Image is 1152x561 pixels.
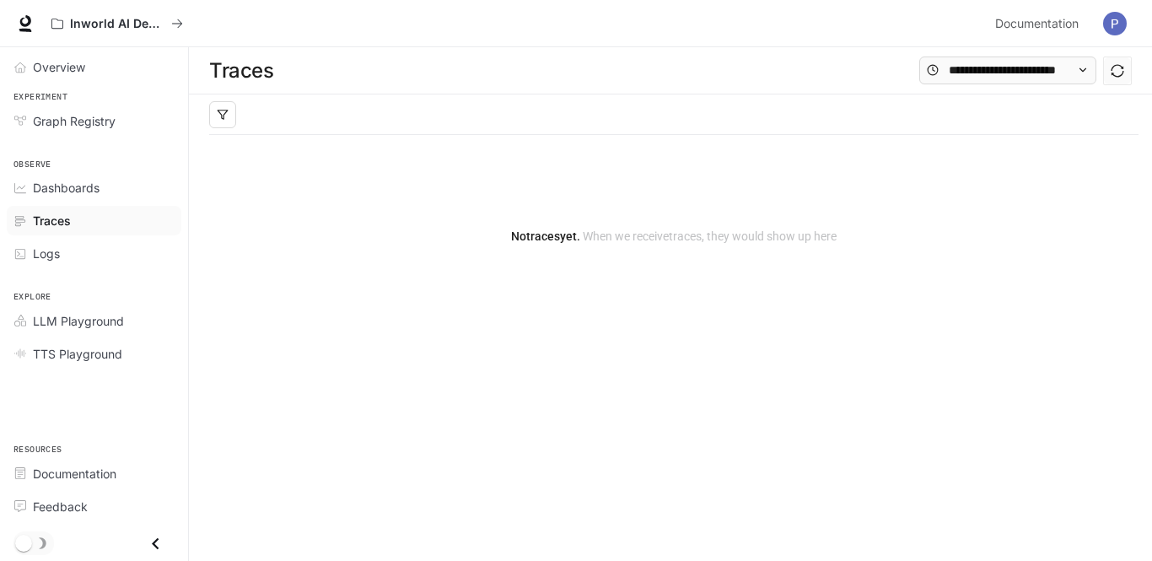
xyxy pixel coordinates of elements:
span: Graph Registry [33,112,116,130]
span: Logs [33,245,60,262]
span: Dark mode toggle [15,533,32,552]
span: Documentation [995,13,1079,35]
a: Documentation [988,7,1091,40]
a: LLM Playground [7,306,181,336]
a: Feedback [7,492,181,521]
span: Traces [33,212,71,229]
a: Overview [7,52,181,82]
span: Dashboards [33,179,100,197]
button: Close drawer [137,526,175,561]
button: All workspaces [44,7,191,40]
span: Feedback [33,498,88,515]
span: sync [1111,64,1124,78]
span: Documentation [33,465,116,483]
img: User avatar [1103,12,1127,35]
a: Logs [7,239,181,268]
button: User avatar [1098,7,1132,40]
p: Inworld AI Demos [70,17,164,31]
span: LLM Playground [33,312,124,330]
a: Graph Registry [7,106,181,136]
a: Dashboards [7,173,181,202]
span: When we receive traces , they would show up here [580,229,837,243]
a: Documentation [7,459,181,488]
a: TTS Playground [7,339,181,369]
span: TTS Playground [33,345,122,363]
article: No traces yet. [511,227,837,245]
span: Overview [33,58,85,76]
h1: Traces [209,54,273,88]
a: Traces [7,206,181,235]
